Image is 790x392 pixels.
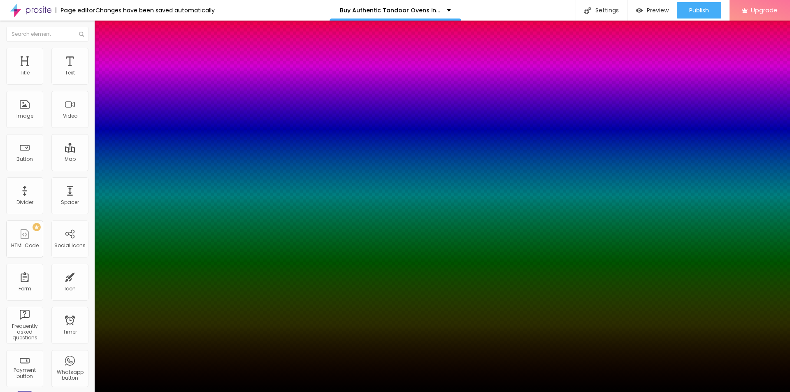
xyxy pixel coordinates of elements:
div: Payment button [8,367,41,379]
div: Changes have been saved automatically [95,7,215,13]
div: Text [65,70,75,76]
div: Video [63,113,77,119]
div: Divider [16,199,33,205]
div: Spacer [61,199,79,205]
div: Title [20,70,30,76]
img: view-1.svg [636,7,643,14]
div: Map [65,156,76,162]
div: Image [16,113,33,119]
img: Icons [584,7,591,14]
div: Timer [63,329,77,335]
span: Preview [647,7,669,14]
div: Form [19,286,31,292]
span: Publish [689,7,709,14]
div: Whatsapp button [53,369,86,381]
img: Icons [79,32,84,37]
div: HTML Code [11,243,39,248]
div: Button [16,156,33,162]
div: Icon [65,286,76,292]
button: Publish [677,2,721,19]
div: Social Icons [54,243,86,248]
p: Buy Authentic Tandoor Ovens in the [GEOGRAPHIC_DATA] [340,7,441,13]
div: Page editor [56,7,95,13]
button: Preview [627,2,677,19]
div: Frequently asked questions [8,323,41,341]
input: Search element [6,27,88,42]
span: Upgrade [751,7,778,14]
